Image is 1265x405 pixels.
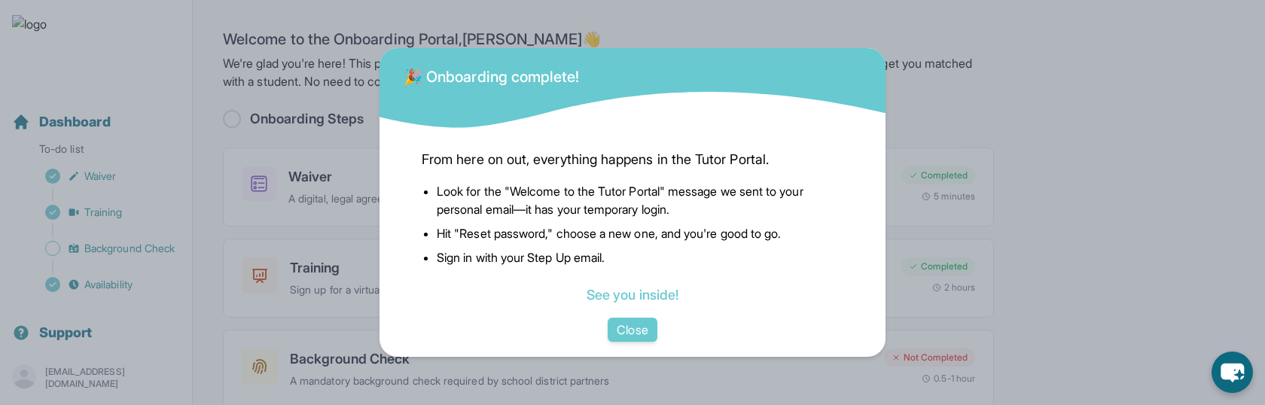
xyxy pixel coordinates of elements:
[404,57,580,87] div: 🎉 Onboarding complete!
[437,182,843,218] li: Look for the "Welcome to the Tutor Portal" message we sent to your personal email—it has your tem...
[1212,352,1253,393] button: chat-button
[587,287,678,303] a: See you inside!
[422,149,843,170] span: From here on out, everything happens in the Tutor Portal.
[437,248,843,266] li: Sign in with your Step Up email.
[437,224,843,242] li: Hit "Reset password," choose a new one, and you're good to go.
[608,318,657,342] button: Close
